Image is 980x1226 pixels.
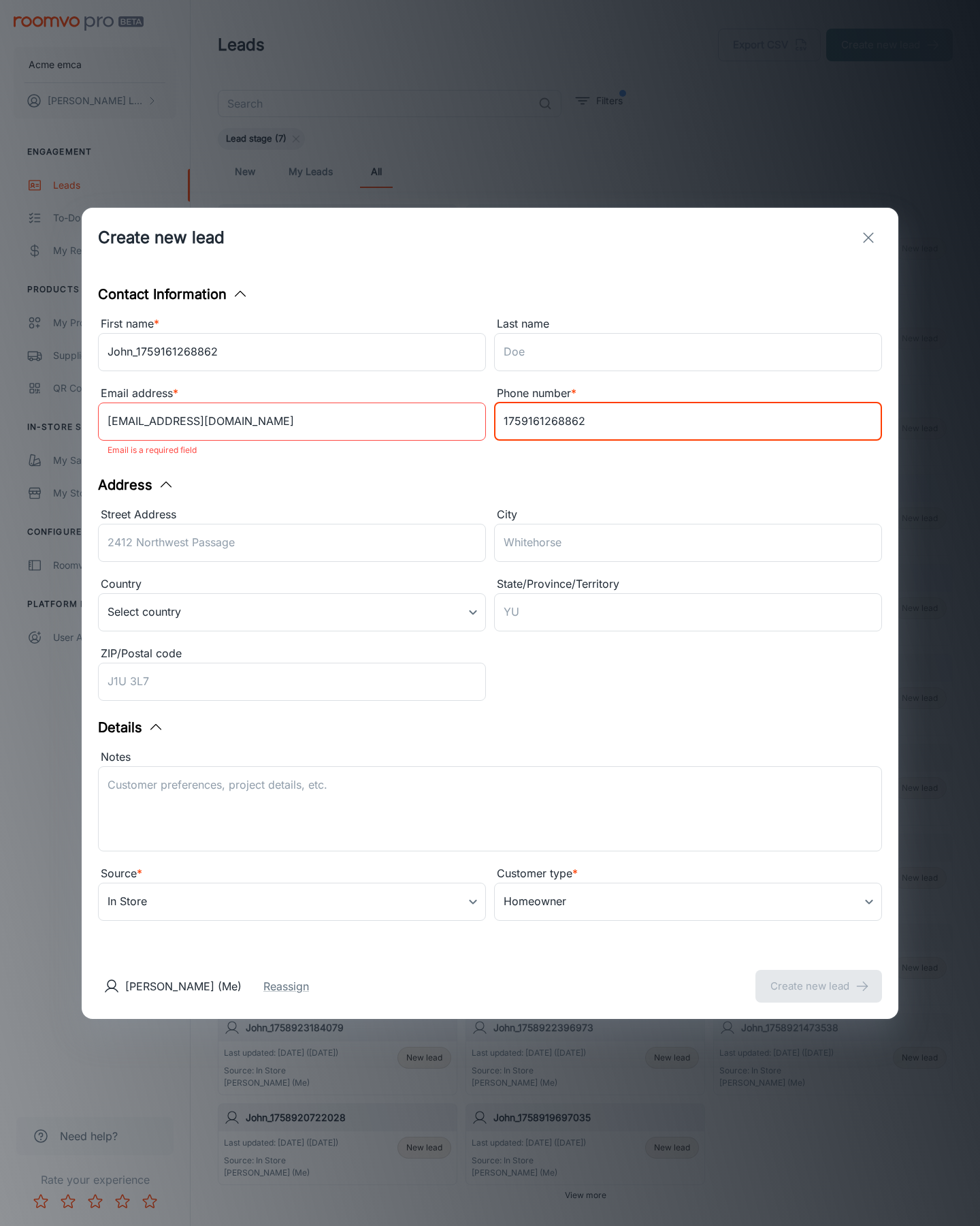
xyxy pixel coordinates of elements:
div: State/Province/Territory [494,576,882,593]
div: Phone number [494,385,882,403]
input: 2412 Northwest Passage [98,524,486,562]
div: Country [98,576,486,593]
input: YU [494,593,882,631]
input: J1U 3L7 [98,663,486,701]
button: Contact Information [98,284,248,304]
div: Last name [494,315,882,333]
input: Doe [494,333,882,371]
div: Notes [98,749,882,766]
div: Homeowner [494,883,882,921]
div: Customer type [494,865,882,883]
div: Source [98,865,486,883]
div: Select country [98,593,486,631]
input: Whitehorse [494,524,882,562]
div: Street Address [98,506,486,524]
input: +1 439-123-4567 [494,403,882,441]
div: In Store [98,883,486,921]
button: Details [98,717,164,738]
button: Reassign [263,978,309,994]
div: First name [98,315,486,333]
div: Email address [98,385,486,403]
h1: Create new lead [98,225,225,250]
input: myname@example.com [98,403,486,441]
button: exit [855,224,882,251]
div: City [494,506,882,524]
button: Address [98,475,174,495]
div: ZIP/Postal code [98,645,486,663]
input: John [98,333,486,371]
p: Email is a required field [108,442,476,458]
p: [PERSON_NAME] (Me) [125,978,242,994]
